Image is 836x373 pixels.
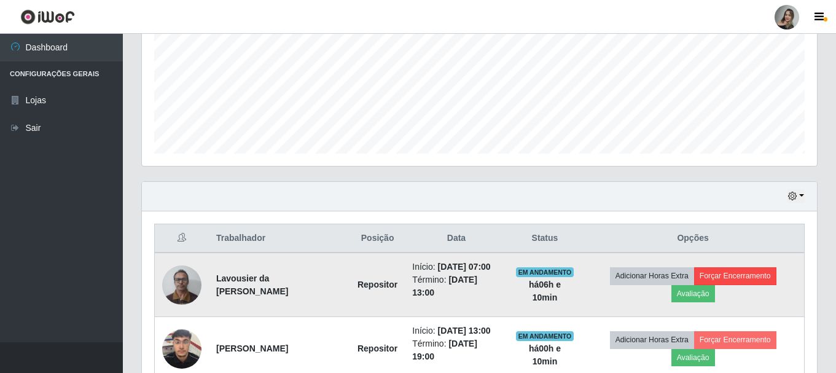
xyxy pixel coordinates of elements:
[216,344,288,353] strong: [PERSON_NAME]
[694,267,776,285] button: Forçar Encerramento
[162,259,201,311] img: 1746326143997.jpeg
[516,331,574,341] span: EM ANDAMENTO
[405,224,507,253] th: Data
[582,224,804,253] th: Opções
[20,9,75,25] img: CoreUI Logo
[216,273,288,296] strong: Lavousier da [PERSON_NAME]
[412,261,500,273] li: Início:
[357,344,397,353] strong: Repositor
[412,337,500,363] li: Término:
[438,262,491,272] time: [DATE] 07:00
[412,273,500,299] li: Término:
[610,267,694,285] button: Adicionar Horas Extra
[610,331,694,348] button: Adicionar Horas Extra
[671,349,715,366] button: Avaliação
[508,224,582,253] th: Status
[412,324,500,337] li: Início:
[209,224,350,253] th: Trabalhador
[671,285,715,302] button: Avaliação
[350,224,405,253] th: Posição
[529,344,561,366] strong: há 00 h e 10 min
[357,280,397,289] strong: Repositor
[516,267,574,277] span: EM ANDAMENTO
[438,326,491,336] time: [DATE] 13:00
[529,280,561,302] strong: há 06 h e 10 min
[694,331,776,348] button: Forçar Encerramento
